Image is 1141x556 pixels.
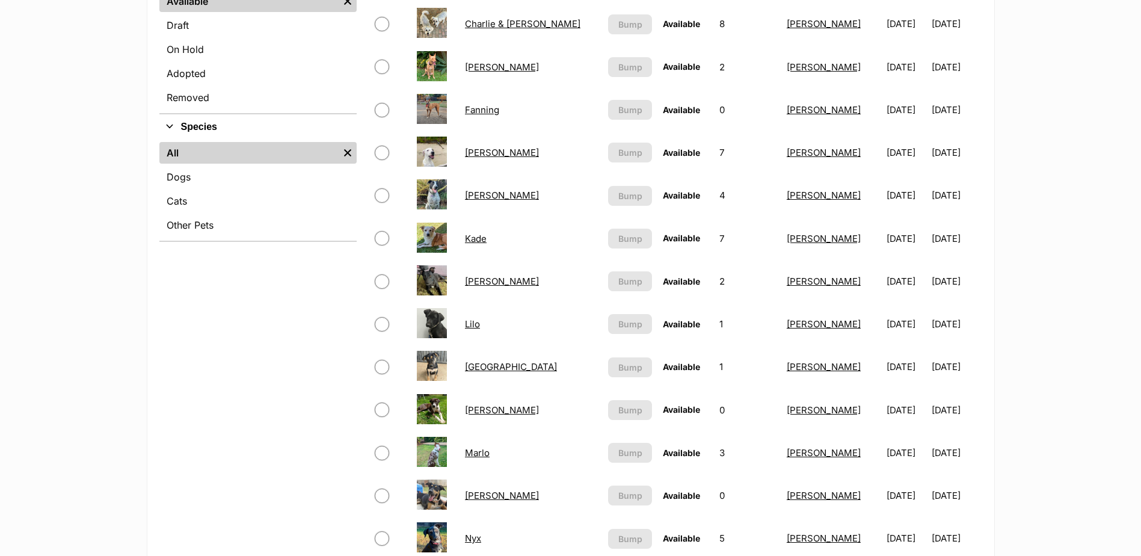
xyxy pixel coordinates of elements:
[882,303,930,345] td: [DATE]
[417,265,447,295] img: Kellie
[932,346,980,388] td: [DATE]
[663,319,700,329] span: Available
[465,404,539,416] a: [PERSON_NAME]
[608,529,653,549] button: Bump
[882,89,930,131] td: [DATE]
[618,318,642,330] span: Bump
[618,146,642,159] span: Bump
[159,166,357,188] a: Dogs
[882,346,930,388] td: [DATE]
[159,142,339,164] a: All
[882,132,930,173] td: [DATE]
[932,175,980,216] td: [DATE]
[159,190,357,212] a: Cats
[787,361,861,372] a: [PERSON_NAME]
[663,276,700,286] span: Available
[618,190,642,202] span: Bump
[618,446,642,459] span: Bump
[663,190,700,200] span: Available
[618,61,642,73] span: Bump
[465,147,539,158] a: [PERSON_NAME]
[663,105,700,115] span: Available
[932,432,980,474] td: [DATE]
[465,276,539,287] a: [PERSON_NAME]
[465,104,499,116] a: Fanning
[932,475,980,516] td: [DATE]
[465,61,539,73] a: [PERSON_NAME]
[715,303,781,345] td: 1
[787,447,861,459] a: [PERSON_NAME]
[618,404,642,416] span: Bump
[932,89,980,131] td: [DATE]
[663,448,700,458] span: Available
[787,104,861,116] a: [PERSON_NAME]
[159,119,357,135] button: Species
[715,218,781,259] td: 7
[663,404,700,415] span: Available
[882,389,930,431] td: [DATE]
[882,175,930,216] td: [DATE]
[339,142,357,164] a: Remove filter
[159,63,357,84] a: Adopted
[787,190,861,201] a: [PERSON_NAME]
[932,132,980,173] td: [DATE]
[608,57,653,77] button: Bump
[663,61,700,72] span: Available
[932,389,980,431] td: [DATE]
[715,46,781,88] td: 2
[608,14,653,34] button: Bump
[715,89,781,131] td: 0
[663,362,700,372] span: Available
[608,229,653,249] button: Bump
[618,361,642,374] span: Bump
[159,14,357,36] a: Draft
[608,400,653,420] button: Bump
[465,318,480,330] a: Lilo
[608,100,653,120] button: Bump
[608,143,653,162] button: Bump
[663,490,700,501] span: Available
[932,46,980,88] td: [DATE]
[608,314,653,334] button: Bump
[882,218,930,259] td: [DATE]
[932,218,980,259] td: [DATE]
[159,39,357,60] a: On Hold
[608,271,653,291] button: Bump
[618,533,642,545] span: Bump
[932,3,980,45] td: [DATE]
[663,19,700,29] span: Available
[608,443,653,463] button: Bump
[787,533,861,544] a: [PERSON_NAME]
[465,361,557,372] a: [GEOGRAPHIC_DATA]
[159,87,357,108] a: Removed
[465,18,580,29] a: Charlie & [PERSON_NAME]
[618,275,642,288] span: Bump
[663,233,700,243] span: Available
[787,318,861,330] a: [PERSON_NAME]
[787,18,861,29] a: [PERSON_NAME]
[715,389,781,431] td: 0
[787,61,861,73] a: [PERSON_NAME]
[882,475,930,516] td: [DATE]
[787,147,861,158] a: [PERSON_NAME]
[465,490,539,501] a: [PERSON_NAME]
[715,132,781,173] td: 7
[465,190,539,201] a: [PERSON_NAME]
[715,175,781,216] td: 4
[787,490,861,501] a: [PERSON_NAME]
[882,432,930,474] td: [DATE]
[882,261,930,302] td: [DATE]
[787,233,861,244] a: [PERSON_NAME]
[465,233,487,244] a: Kade
[618,103,642,116] span: Bump
[882,46,930,88] td: [DATE]
[787,276,861,287] a: [PERSON_NAME]
[618,18,642,31] span: Bump
[715,346,781,388] td: 1
[932,261,980,302] td: [DATE]
[465,447,490,459] a: Marlo
[618,232,642,245] span: Bump
[932,303,980,345] td: [DATE]
[159,214,357,236] a: Other Pets
[882,3,930,45] td: [DATE]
